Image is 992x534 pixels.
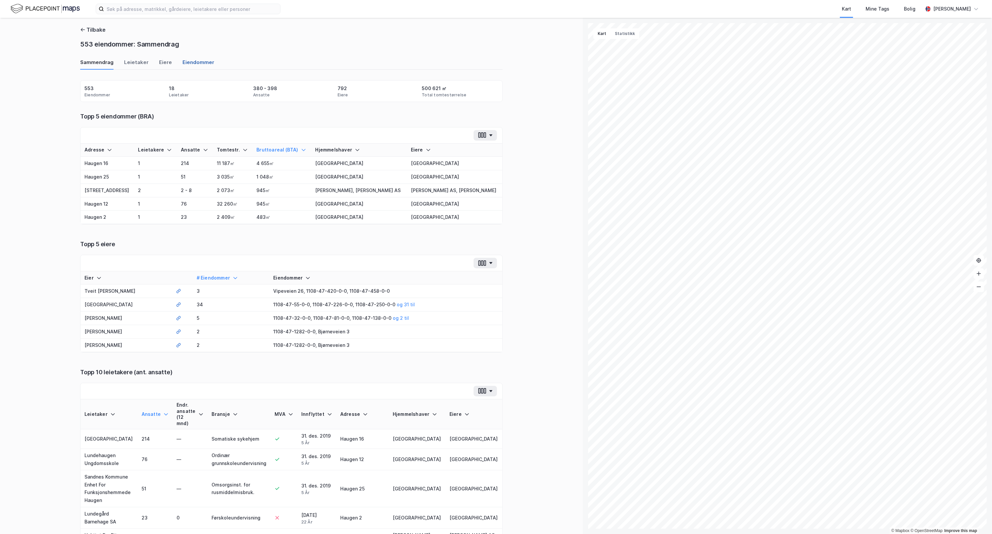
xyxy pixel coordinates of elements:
div: 1108-47-32-0-0, 1108-47-81-0-0, 1108-47-138-0-0 [273,314,498,322]
td: Sandnes Kommune Enhet For Funksjonshemmede Haugen [81,470,138,508]
div: Topp 5 eiere [80,240,503,248]
div: — [177,435,204,443]
div: 5 År [301,460,332,466]
td: 2 - 8 [177,184,213,197]
div: Topp 5 eiendommer (BRA) [80,113,503,120]
div: Bruttoareal (BTA) [256,147,307,153]
td: 34 [193,298,270,312]
div: 553 [84,84,94,92]
input: Søk på adresse, matrikkel, gårdeiere, leietakere eller personer [104,4,280,14]
td: 4 655㎡ [252,157,311,170]
td: 2 073㎡ [213,184,252,197]
td: 1 [134,157,177,170]
div: Leietaker [169,92,189,98]
div: Adresse [84,147,130,153]
td: 51 [138,470,173,508]
div: Eiere [449,411,498,417]
div: Eiendommer [182,59,214,70]
div: Mine Tags [866,5,889,13]
td: 2 [193,325,270,339]
div: [DATE] [301,511,332,525]
td: 3 [193,284,270,298]
div: 18 [169,84,175,92]
div: 500 621 ㎡ [422,84,446,92]
div: 792 [338,84,347,92]
td: 5 [193,312,270,325]
div: 31. des. 2019 [301,432,332,446]
td: Haugen 12 [336,449,389,470]
div: Eiendommer [273,275,498,281]
td: 3 035㎡ [213,170,252,184]
div: Ansatte [253,92,270,98]
td: 1108-47-1282-0-0, Bjørneveien 3 [269,325,502,339]
div: Hjemmelshaver [315,147,403,153]
td: 2 [193,339,270,352]
td: Haugen 2 [336,507,389,529]
div: 1108-47-55-0-0, 1108-47-226-0-0, 1108-47-250-0-0 [273,301,498,309]
td: 76 [138,449,173,470]
div: Topp 10 leietakere (ant. ansatte) [80,368,503,376]
td: [GEOGRAPHIC_DATA] [446,429,502,449]
div: Leietakere [138,147,173,153]
div: 22 År [301,519,332,525]
div: Eiere [338,92,348,98]
td: Tveit [PERSON_NAME] [81,284,172,298]
td: Haugen 2 [81,211,134,224]
div: 5 År [301,490,332,495]
td: 214 [138,429,173,449]
td: [STREET_ADDRESS] [81,184,134,197]
td: 1 [134,197,177,211]
td: Vipeveien 26, 1108-47-420-0-0, 1108-47-458-0-0 [269,284,502,298]
td: [GEOGRAPHIC_DATA] [407,211,502,224]
td: 51 [177,170,213,184]
div: [PERSON_NAME] [933,5,971,13]
td: [PERSON_NAME] AS, [PERSON_NAME] [407,184,502,197]
td: Somatiske sykehjem [208,429,271,449]
td: [GEOGRAPHIC_DATA] [407,157,502,170]
td: [PERSON_NAME] [81,339,172,352]
div: Eiere [159,59,172,70]
td: 76 [177,197,213,211]
div: 5 År [301,440,332,446]
td: [PERSON_NAME] [81,325,172,339]
td: [PERSON_NAME], [PERSON_NAME] AS [312,184,407,197]
a: Improve this map [944,528,977,533]
td: 32 260㎡ [213,197,252,211]
div: Eiendommer [84,92,110,98]
td: [GEOGRAPHIC_DATA] [81,298,172,312]
td: 1 [134,211,177,224]
td: [GEOGRAPHIC_DATA] [389,429,446,449]
td: [GEOGRAPHIC_DATA] [446,470,502,508]
div: Innflyttet [301,411,332,417]
iframe: Chat Widget [959,502,992,534]
div: # Eiendommer [197,275,266,281]
td: 2 [134,184,177,197]
td: [GEOGRAPHIC_DATA] [407,197,502,211]
div: Leietaker [124,59,149,70]
td: 11 187㎡ [213,157,252,170]
div: 553 eiendommer: Sammendrag [80,39,179,50]
td: [GEOGRAPHIC_DATA] [407,170,502,184]
td: Haugen 16 [81,157,134,170]
td: 23 [177,211,213,224]
td: Haugen 16 [336,429,389,449]
td: [GEOGRAPHIC_DATA] [81,429,138,449]
div: Bolig [904,5,915,13]
td: 945㎡ [252,184,311,197]
td: 1 [134,170,177,184]
td: 483㎡ [252,211,311,224]
div: 31. des. 2019 [301,482,332,495]
button: Tilbake [80,26,106,34]
td: [GEOGRAPHIC_DATA] [389,470,446,508]
button: Kart [593,28,611,39]
td: [PERSON_NAME] [81,312,172,325]
td: 945㎡ [252,197,311,211]
td: 1 048㎡ [252,170,311,184]
div: — [177,455,204,463]
td: Omsorgsinst. for rusmiddelmisbruk. [208,470,271,508]
td: [GEOGRAPHIC_DATA] [446,449,502,470]
td: Lundegård Barnehage SA [81,507,138,529]
div: Eiere [411,147,498,153]
div: Leietaker [84,411,134,417]
div: Kart [842,5,851,13]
